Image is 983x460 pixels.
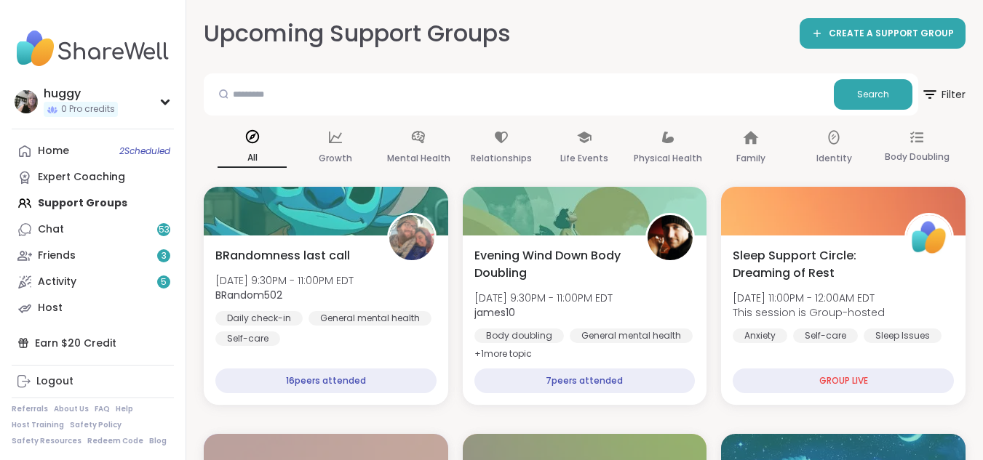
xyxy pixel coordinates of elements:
div: Expert Coaching [38,170,125,185]
b: james10 [474,305,515,320]
p: All [218,149,287,168]
div: Chat [38,222,64,237]
div: 16 peers attended [215,368,437,393]
p: Relationships [471,150,532,167]
span: [DATE] 9:30PM - 11:00PM EDT [215,273,354,288]
a: Expert Coaching [12,164,174,190]
a: Safety Policy [70,420,122,430]
div: Friends [38,249,76,263]
div: General mental health [570,328,693,343]
img: james10 [648,215,693,260]
img: ShareWell Nav Logo [12,23,174,74]
span: 53 [159,224,170,236]
p: Growth [319,150,352,167]
b: BRandom502 [215,288,282,302]
p: Physical Health [634,150,702,167]
a: Referrals [12,404,48,414]
span: This session is Group-hosted [733,305,885,320]
a: Help [116,404,133,414]
button: Filter [921,73,966,116]
p: Identity [816,150,852,167]
a: Redeem Code [87,436,143,446]
div: Home [38,144,69,158]
span: 3 [162,250,167,262]
div: Anxiety [733,328,787,343]
a: Home2Scheduled [12,138,174,164]
span: [DATE] 9:30PM - 11:00PM EDT [474,291,613,305]
span: CREATE A SUPPORT GROUP [829,28,954,40]
span: Evening Wind Down Body Doubling [474,247,630,282]
a: Host Training [12,420,64,430]
p: Mental Health [387,150,450,167]
p: Life Events [560,150,608,167]
img: huggy [15,90,38,113]
span: BRandomness last call [215,247,350,265]
div: Logout [36,374,73,389]
div: Sleep Issues [864,328,942,343]
div: 7 peers attended [474,368,696,393]
a: Chat53 [12,217,174,243]
span: Sleep Support Circle: Dreaming of Rest [733,247,888,282]
p: Family [736,150,765,167]
a: Host [12,295,174,321]
a: Logout [12,368,174,395]
a: FAQ [95,404,110,414]
span: [DATE] 11:00PM - 12:00AM EDT [733,291,885,305]
span: 2 Scheduled [119,145,170,157]
div: Body doubling [474,328,564,343]
a: Blog [149,436,167,446]
a: Activity5 [12,269,174,295]
span: 5 [161,276,167,288]
div: Earn $20 Credit [12,330,174,356]
div: huggy [44,86,118,102]
span: Filter [921,77,966,112]
div: Self-care [793,328,858,343]
span: 0 Pro credits [61,103,115,116]
h2: Upcoming Support Groups [204,17,511,50]
button: Search [834,79,912,110]
img: BRandom502 [389,215,434,260]
div: Daily check-in [215,311,303,326]
div: Host [38,301,63,315]
span: Search [857,88,889,101]
div: General mental health [309,311,431,326]
img: ShareWell [907,215,952,260]
a: About Us [54,404,89,414]
p: Body Doubling [885,148,950,166]
a: Friends3 [12,243,174,269]
a: CREATE A SUPPORT GROUP [800,18,966,49]
div: Self-care [215,331,280,346]
div: Activity [38,275,76,289]
a: Safety Resources [12,436,81,446]
div: GROUP LIVE [733,368,954,393]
